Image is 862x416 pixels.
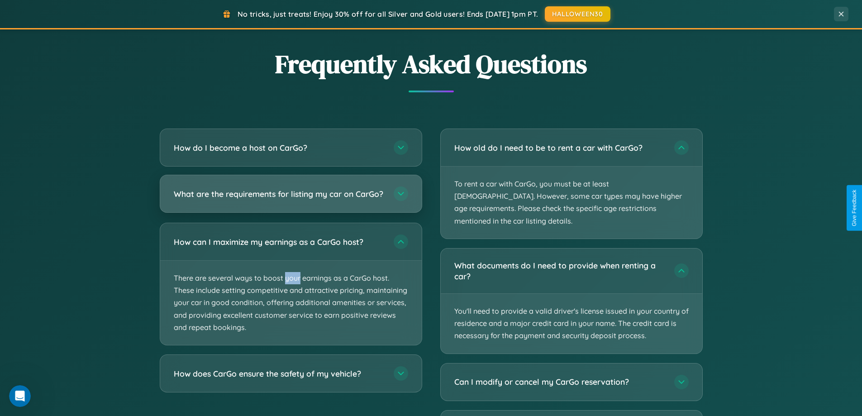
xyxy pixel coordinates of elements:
div: Give Feedback [851,190,857,226]
h3: Can I modify or cancel my CarGo reservation? [454,376,665,387]
h3: What are the requirements for listing my car on CarGo? [174,188,385,200]
h3: How do I become a host on CarGo? [174,142,385,153]
h3: What documents do I need to provide when renting a car? [454,260,665,282]
h3: How can I maximize my earnings as a CarGo host? [174,236,385,248]
p: You'll need to provide a valid driver's license issued in your country of residence and a major c... [441,294,702,354]
span: No tricks, just treats! Enjoy 30% off for all Silver and Gold users! Ends [DATE] 1pm PT. [238,10,538,19]
h2: Frequently Asked Questions [160,47,703,81]
iframe: Intercom live chat [9,385,31,407]
h3: How does CarGo ensure the safety of my vehicle? [174,368,385,379]
p: To rent a car with CarGo, you must be at least [DEMOGRAPHIC_DATA]. However, some car types may ha... [441,167,702,239]
button: HALLOWEEN30 [545,6,610,22]
h3: How old do I need to be to rent a car with CarGo? [454,142,665,153]
p: There are several ways to boost your earnings as a CarGo host. These include setting competitive ... [160,261,422,345]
